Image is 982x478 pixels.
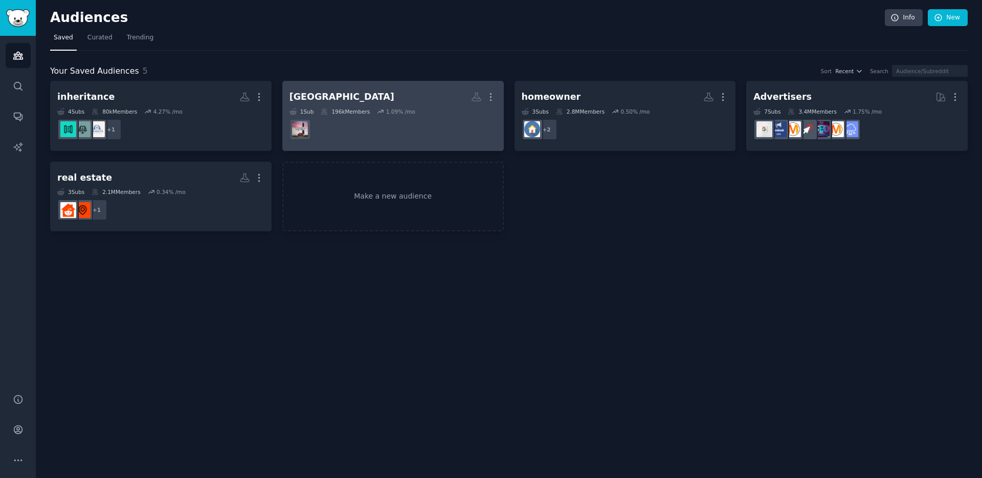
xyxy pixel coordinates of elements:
[282,162,504,232] a: Make a new audience
[788,108,836,115] div: 3.4M Members
[143,66,148,76] span: 5
[84,30,116,51] a: Curated
[556,108,605,115] div: 2.8M Members
[828,121,844,137] img: marketing
[386,108,415,115] div: 1.09 % /mo
[821,68,832,75] div: Sort
[87,33,113,42] span: Curated
[756,121,772,137] img: googleads
[292,121,308,137] img: longisland
[57,108,84,115] div: 4 Sub s
[50,10,885,26] h2: Audiences
[522,108,549,115] div: 3 Sub s
[928,9,968,27] a: New
[92,188,140,195] div: 2.1M Members
[60,202,76,218] img: RealEstateAdvice
[86,199,107,221] div: + 1
[157,188,186,195] div: 0.34 % /mo
[835,68,854,75] span: Recent
[321,108,370,115] div: 196k Members
[75,202,91,218] img: CommercialRealEstate
[92,108,137,115] div: 80k Members
[885,9,923,27] a: Info
[50,81,272,151] a: inheritance4Subs80kMembers4.27% /mo+1RealEstateInProbateEstatePlanningInheritanceDrama
[57,171,112,184] div: real estate
[524,121,540,137] img: homeownerstips
[153,108,183,115] div: 4.27 % /mo
[853,108,882,115] div: 1.75 % /mo
[123,30,157,51] a: Trending
[522,91,581,103] div: homeowner
[746,81,968,151] a: Advertisers7Subs3.4MMembers1.75% /moSaaSmarketingSEOPPCadvertisingFacebookAdsgoogleads
[870,68,888,75] div: Search
[515,81,736,151] a: homeowner3Subs2.8MMembers0.50% /mo+2homeownerstips
[75,121,91,137] img: EstatePlanning
[814,121,830,137] img: SEO
[771,121,787,137] img: FacebookAds
[753,91,812,103] div: Advertisers
[282,81,504,151] a: [GEOGRAPHIC_DATA]1Sub196kMembers1.09% /molongisland
[50,30,77,51] a: Saved
[785,121,801,137] img: advertising
[50,162,272,232] a: real estate3Subs2.1MMembers0.34% /mo+1CommercialRealEstateRealEstateAdvice
[536,119,557,140] div: + 2
[100,119,122,140] div: + 1
[57,188,84,195] div: 3 Sub s
[6,9,30,27] img: GummySearch logo
[89,121,105,137] img: RealEstateInProbate
[842,121,858,137] img: SaaS
[621,108,650,115] div: 0.50 % /mo
[892,65,968,77] input: Audience/Subreddit
[57,91,115,103] div: inheritance
[799,121,815,137] img: PPC
[50,65,139,78] span: Your Saved Audiences
[835,68,863,75] button: Recent
[127,33,153,42] span: Trending
[289,91,394,103] div: [GEOGRAPHIC_DATA]
[54,33,73,42] span: Saved
[60,121,76,137] img: InheritanceDrama
[753,108,780,115] div: 7 Sub s
[289,108,314,115] div: 1 Sub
